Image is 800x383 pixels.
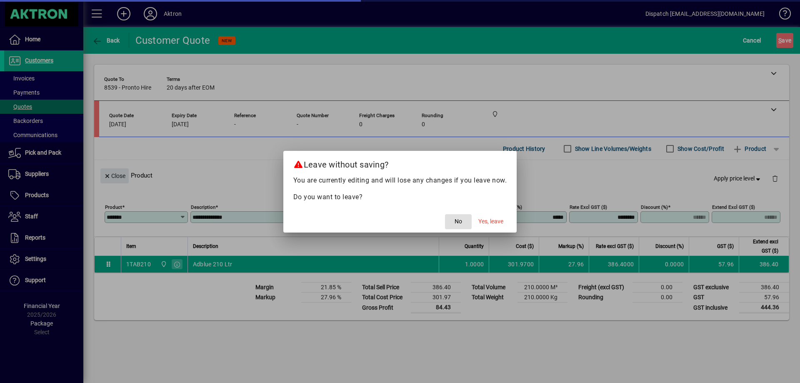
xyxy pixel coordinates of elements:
[293,192,507,202] p: Do you want to leave?
[478,217,503,226] span: Yes, leave
[475,214,507,229] button: Yes, leave
[283,151,517,175] h2: Leave without saving?
[455,217,462,226] span: No
[293,175,507,185] p: You are currently editing and will lose any changes if you leave now.
[445,214,472,229] button: No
